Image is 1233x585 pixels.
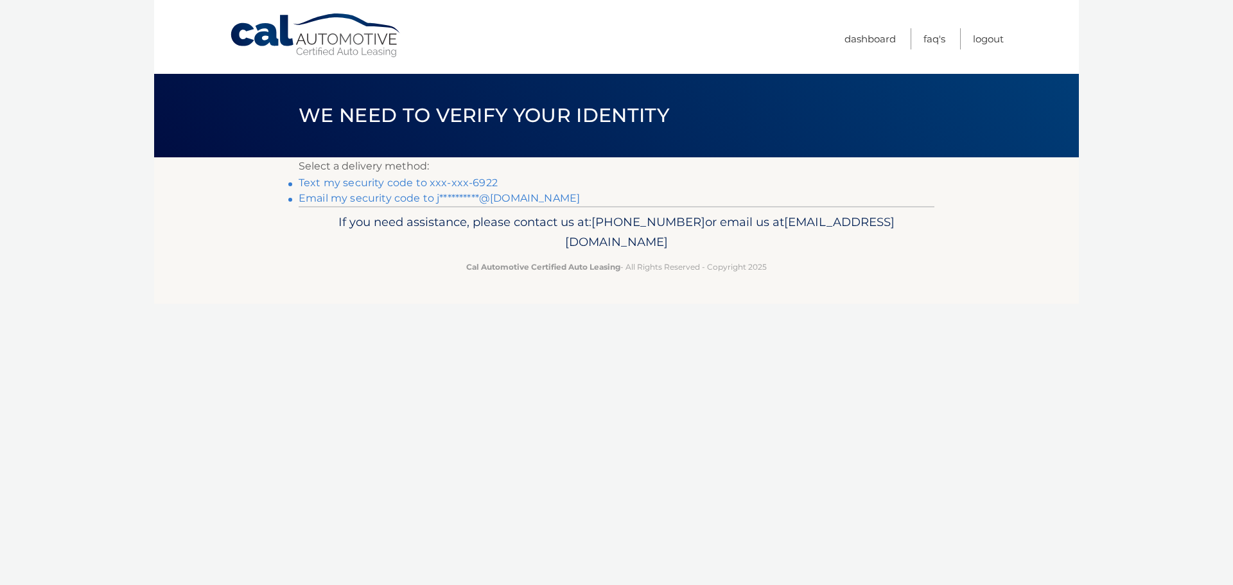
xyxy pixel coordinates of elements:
span: [PHONE_NUMBER] [591,214,705,229]
a: Text my security code to xxx-xxx-6922 [299,177,498,189]
span: We need to verify your identity [299,103,669,127]
p: - All Rights Reserved - Copyright 2025 [307,260,926,274]
a: Dashboard [844,28,896,49]
a: Cal Automotive [229,13,403,58]
a: Logout [973,28,1004,49]
strong: Cal Automotive Certified Auto Leasing [466,262,620,272]
a: Email my security code to j**********@[DOMAIN_NAME] [299,192,580,204]
p: If you need assistance, please contact us at: or email us at [307,212,926,253]
a: FAQ's [923,28,945,49]
p: Select a delivery method: [299,157,934,175]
